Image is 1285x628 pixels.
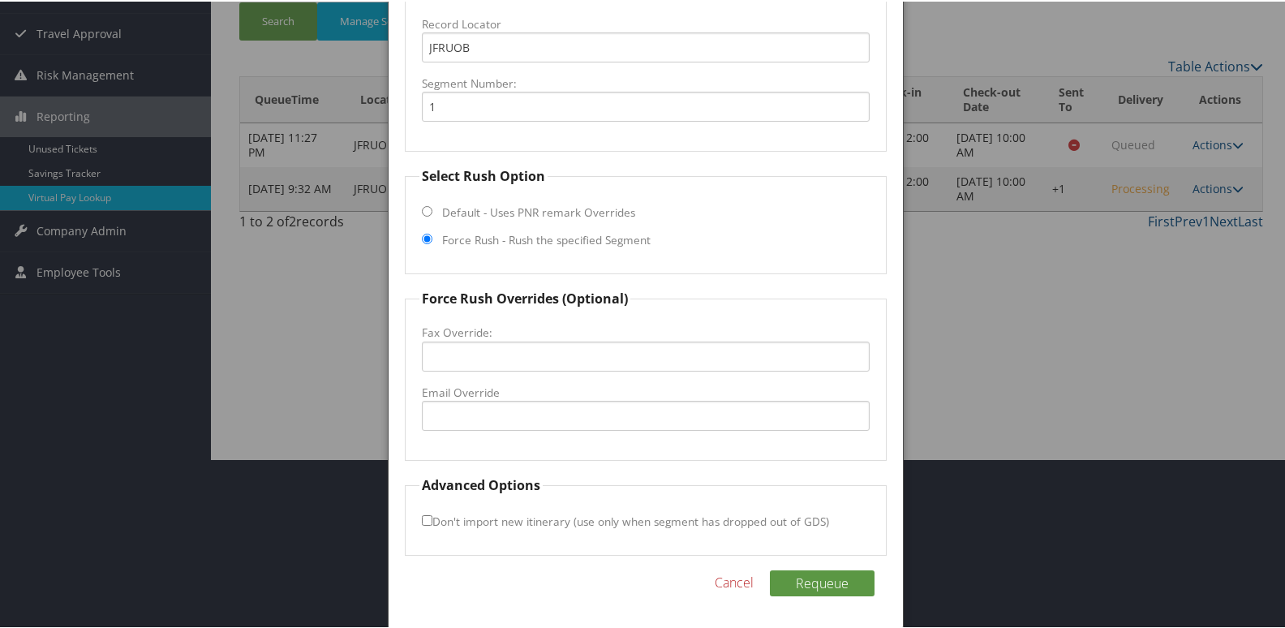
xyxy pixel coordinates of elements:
[770,569,875,595] button: Requeue
[422,15,870,31] label: Record Locator
[422,505,829,535] label: Don't import new itinerary (use only when segment has dropped out of GDS)
[419,474,543,493] legend: Advanced Options
[442,203,635,219] label: Default - Uses PNR remark Overrides
[422,323,870,339] label: Fax Override:
[442,230,651,247] label: Force Rush - Rush the specified Segment
[419,165,548,184] legend: Select Rush Option
[422,514,432,524] input: Don't import new itinerary (use only when segment has dropped out of GDS)
[422,74,870,90] label: Segment Number:
[715,571,754,591] a: Cancel
[419,287,630,307] legend: Force Rush Overrides (Optional)
[422,383,870,399] label: Email Override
